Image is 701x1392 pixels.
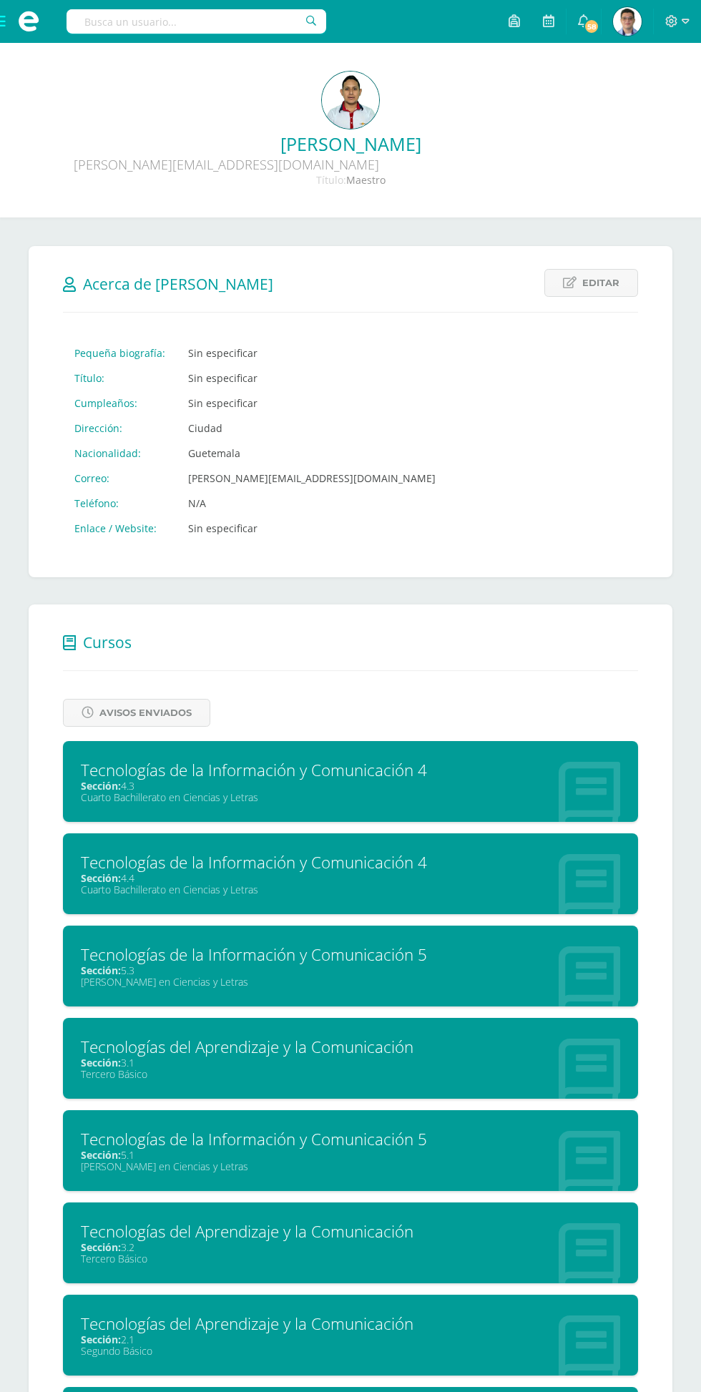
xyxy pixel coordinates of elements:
[63,491,177,516] td: Teléfono:
[177,491,447,516] td: N/A
[81,1067,620,1081] div: Tercero Básico
[81,1333,121,1346] span: Sección:
[81,1036,620,1058] div: Tecnologías del Aprendizaje y la Comunicación
[81,871,620,885] div: 4.4
[177,416,447,441] td: Ciudad
[11,132,690,156] a: [PERSON_NAME]
[81,883,620,896] div: Cuarto Bachillerato en Ciencias y Letras
[63,1110,638,1191] a: Tecnologías de la Información y Comunicación 5Sección:5.1[PERSON_NAME] en Ciencias y Letras
[63,1202,638,1283] a: Tecnologías del Aprendizaje y la ComunicaciónSección:3.2Tercero Básico
[99,700,192,726] span: Avisos Enviados
[582,270,619,296] span: Editar
[81,1056,620,1069] div: 3.1
[81,759,620,781] div: Tecnologías de la Información y Comunicación 4
[63,441,177,466] td: Nacionalidad:
[81,1313,620,1335] div: Tecnologías del Aprendizaje y la Comunicación
[63,391,177,416] td: Cumpleaños:
[81,943,620,966] div: Tecnologías de la Información y Comunicación 5
[63,516,177,541] td: Enlace / Website:
[177,340,447,366] td: Sin especificar
[81,1128,620,1150] div: Tecnologías de la Información y Comunicación 5
[81,1148,121,1162] span: Sección:
[67,9,326,34] input: Busca un usuario...
[81,1333,620,1346] div: 2.1
[63,699,210,727] a: Avisos Enviados
[63,833,638,914] a: Tecnologías de la Información y Comunicación 4Sección:4.4Cuarto Bachillerato en Ciencias y Letras
[83,274,273,294] span: Acerca de [PERSON_NAME]
[322,72,379,129] img: bbbafda9a699841b8c66e16698d9a029.png
[81,1160,620,1173] div: [PERSON_NAME] en Ciencias y Letras
[63,416,177,441] td: Dirección:
[81,779,121,793] span: Sección:
[177,516,447,541] td: Sin especificar
[81,790,620,804] div: Cuarto Bachillerato en Ciencias y Letras
[316,173,346,187] span: Título:
[63,1018,638,1099] a: Tecnologías del Aprendizaje y la ComunicaciónSección:3.1Tercero Básico
[63,340,177,366] td: Pequeña biografía:
[81,1220,620,1242] div: Tecnologías del Aprendizaje y la Comunicación
[613,7,642,36] img: af73b71652ad57d3cfb98d003decfcc7.png
[177,441,447,466] td: Guetemala
[177,366,447,391] td: Sin especificar
[584,19,599,34] span: 58
[81,975,620,989] div: [PERSON_NAME] en Ciencias y Letras
[81,964,121,977] span: Sección:
[11,156,441,173] div: [PERSON_NAME][EMAIL_ADDRESS][DOMAIN_NAME]
[63,466,177,491] td: Correo:
[63,926,638,1006] a: Tecnologías de la Información y Comunicación 5Sección:5.3[PERSON_NAME] en Ciencias y Letras
[63,1295,638,1376] a: Tecnologías del Aprendizaje y la ComunicaciónSección:2.1Segundo Básico
[63,741,638,822] a: Tecnologías de la Información y Comunicación 4Sección:4.3Cuarto Bachillerato en Ciencias y Letras
[544,269,638,297] a: Editar
[346,173,386,187] span: Maestro
[81,871,121,885] span: Sección:
[81,779,620,793] div: 4.3
[81,964,620,977] div: 5.3
[81,1252,620,1265] div: Tercero Básico
[81,1240,121,1254] span: Sección:
[81,1240,620,1254] div: 3.2
[177,391,447,416] td: Sin especificar
[81,1056,121,1069] span: Sección:
[63,366,177,391] td: Título:
[177,466,447,491] td: [PERSON_NAME][EMAIL_ADDRESS][DOMAIN_NAME]
[83,632,132,652] span: Cursos
[81,1344,620,1358] div: Segundo Básico
[81,1148,620,1162] div: 5.1
[81,851,620,873] div: Tecnologías de la Información y Comunicación 4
